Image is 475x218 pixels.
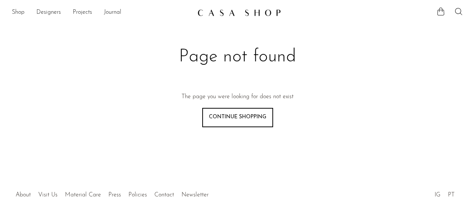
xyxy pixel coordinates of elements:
h1: Page not found [119,45,356,68]
nav: Desktop navigation [12,6,191,19]
a: Visit Us [38,192,58,198]
a: Shop [12,8,24,17]
a: PT [448,192,455,198]
ul: Social Medias [431,186,458,200]
a: Projects [73,8,92,17]
a: IG [435,192,440,198]
a: Material Care [65,192,101,198]
a: Journal [104,8,121,17]
a: Continue shopping [202,108,273,127]
a: About [16,192,31,198]
ul: NEW HEADER MENU [12,6,191,19]
p: The page you were looking for does not exist [181,92,294,102]
a: Contact [154,192,174,198]
a: Press [108,192,121,198]
ul: Quick links [12,186,212,200]
a: Designers [36,8,61,17]
a: Policies [128,192,147,198]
